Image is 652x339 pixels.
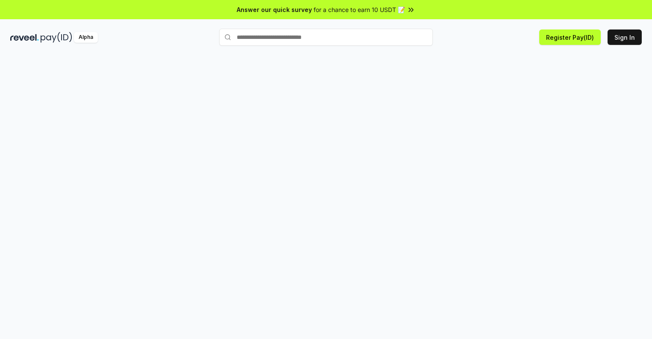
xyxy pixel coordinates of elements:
[608,29,642,45] button: Sign In
[41,32,72,43] img: pay_id
[539,29,601,45] button: Register Pay(ID)
[237,5,312,14] span: Answer our quick survey
[74,32,98,43] div: Alpha
[314,5,405,14] span: for a chance to earn 10 USDT 📝
[10,32,39,43] img: reveel_dark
